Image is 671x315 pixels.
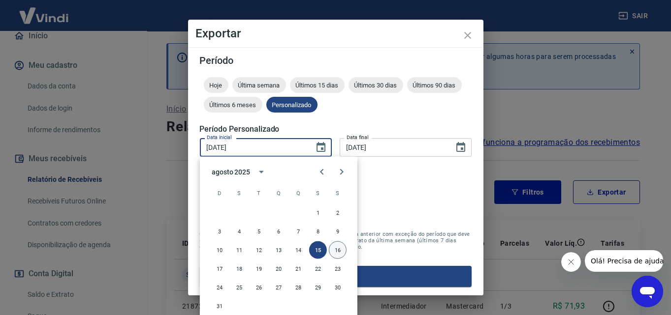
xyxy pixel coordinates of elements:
[204,82,228,89] span: Hoje
[204,101,262,109] span: Últimos 6 meses
[212,167,250,177] div: agosto 2025
[211,260,228,278] button: 17
[329,279,347,296] button: 30
[290,77,345,93] div: Últimos 15 dias
[309,223,327,240] button: 8
[230,241,248,259] button: 11
[250,241,268,259] button: 12
[266,97,318,113] div: Personalizado
[309,260,327,278] button: 22
[230,183,248,203] span: segunda-feira
[204,97,262,113] div: Últimos 6 meses
[632,276,663,307] iframe: Botão para abrir a janela de mensagens
[329,260,347,278] button: 23
[211,297,228,315] button: 31
[270,260,288,278] button: 20
[407,77,462,93] div: Últimos 90 dias
[250,183,268,203] span: terça-feira
[211,279,228,296] button: 24
[250,260,268,278] button: 19
[289,183,307,203] span: quinta-feira
[266,101,318,109] span: Personalizado
[349,77,403,93] div: Últimos 30 dias
[451,138,471,157] button: Choose date, selected date is 15 de ago de 2025
[289,260,307,278] button: 21
[207,134,232,141] label: Data inicial
[196,28,476,39] h4: Exportar
[329,183,347,203] span: sábado
[270,223,288,240] button: 6
[349,82,403,89] span: Últimos 30 dias
[329,241,347,259] button: 16
[211,223,228,240] button: 3
[311,138,331,157] button: Choose date, selected date is 15 de ago de 2025
[230,279,248,296] button: 25
[407,82,462,89] span: Últimos 90 dias
[6,7,83,15] span: Olá! Precisa de ajuda?
[289,279,307,296] button: 28
[253,164,270,180] button: calendar view is open, switch to year view
[329,223,347,240] button: 9
[309,279,327,296] button: 29
[200,56,472,65] h5: Período
[585,250,663,272] iframe: Mensagem da empresa
[230,223,248,240] button: 4
[270,279,288,296] button: 27
[561,252,581,272] iframe: Fechar mensagem
[250,279,268,296] button: 26
[329,204,347,222] button: 2
[211,241,228,259] button: 10
[270,183,288,203] span: quarta-feira
[250,223,268,240] button: 5
[340,138,447,156] input: DD/MM/YYYY
[289,241,307,259] button: 14
[332,162,351,182] button: Next month
[200,124,472,134] h5: Período Personalizado
[270,241,288,259] button: 13
[456,24,479,47] button: close
[232,82,286,89] span: Última semana
[347,134,369,141] label: Data final
[309,241,327,259] button: 15
[309,183,327,203] span: sexta-feira
[289,223,307,240] button: 7
[309,204,327,222] button: 1
[204,77,228,93] div: Hoje
[230,260,248,278] button: 18
[290,82,345,89] span: Últimos 15 dias
[200,138,307,156] input: DD/MM/YYYY
[312,162,332,182] button: Previous month
[232,77,286,93] div: Última semana
[211,183,228,203] span: domingo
